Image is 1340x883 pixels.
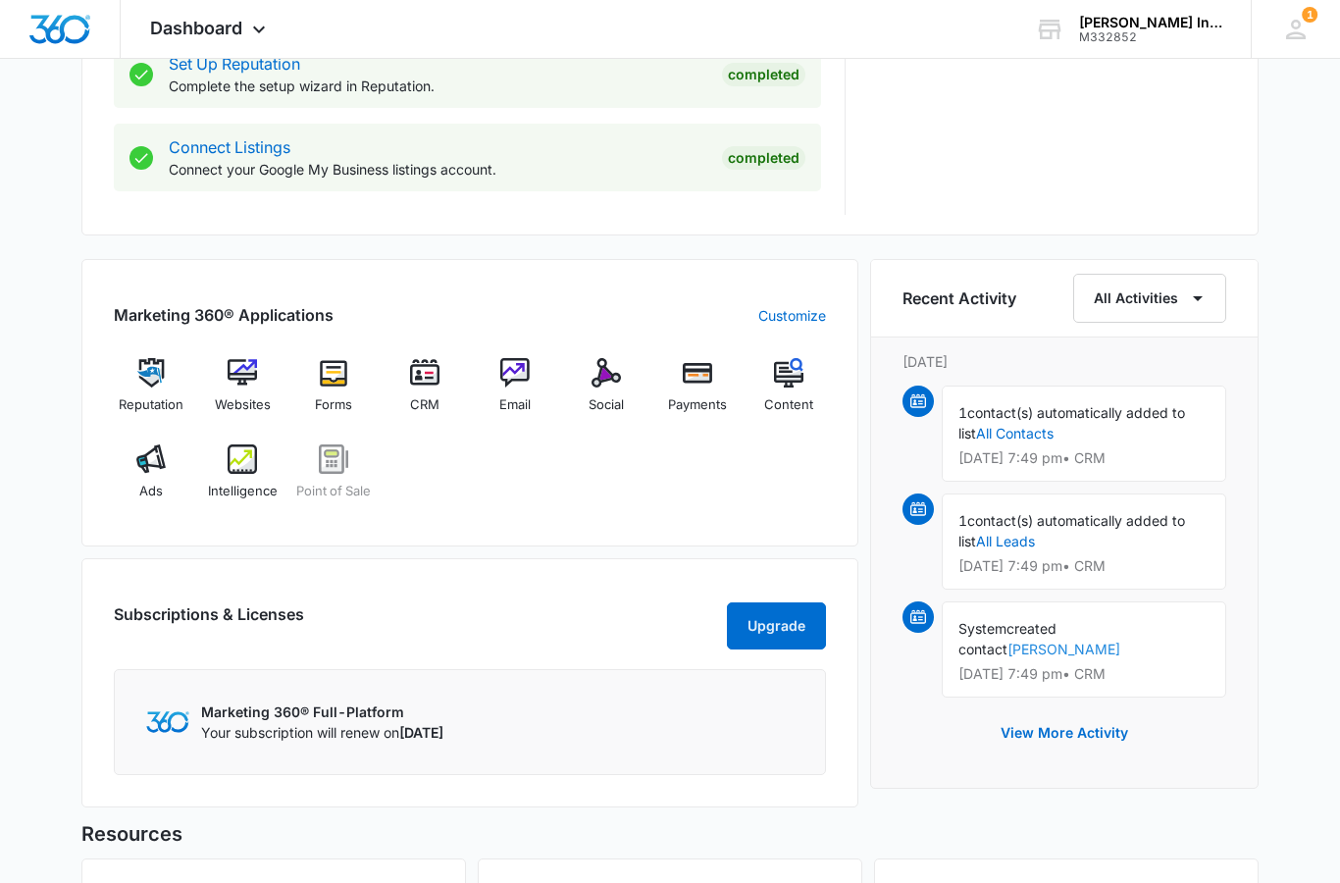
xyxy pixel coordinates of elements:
div: notifications count [1302,7,1317,23]
button: View More Activity [981,709,1148,756]
a: Connect Listings [169,137,290,157]
a: Payments [660,358,736,429]
h2: Marketing 360® Applications [114,303,334,327]
img: Marketing 360 Logo [146,711,189,732]
button: All Activities [1073,274,1226,323]
p: Connect your Google My Business listings account. [169,159,706,180]
span: 1 [1302,7,1317,23]
span: Email [499,395,531,415]
span: 1 [958,404,967,421]
a: Forms [296,358,372,429]
p: [DATE] 7:49 pm • CRM [958,559,1210,573]
a: Websites [205,358,281,429]
div: account id [1079,30,1222,44]
span: Ads [139,482,163,501]
p: [DATE] 7:49 pm • CRM [958,667,1210,681]
span: Websites [215,395,271,415]
span: Intelligence [208,482,278,501]
a: Intelligence [205,444,281,515]
div: Completed [722,146,805,170]
button: Upgrade [727,602,826,649]
span: [DATE] [399,724,443,741]
div: Completed [722,63,805,86]
a: Content [750,358,826,429]
span: Forms [315,395,352,415]
a: Customize [758,305,826,326]
p: [DATE] 7:49 pm • CRM [958,451,1210,465]
span: CRM [410,395,439,415]
p: Complete the setup wizard in Reputation. [169,76,706,96]
span: Reputation [119,395,183,415]
a: All Contacts [976,425,1054,441]
h6: Recent Activity [902,286,1016,310]
a: Social [569,358,644,429]
span: contact(s) automatically added to list [958,404,1185,441]
span: Dashboard [150,18,242,38]
a: Set Up Reputation [169,54,300,74]
span: Social [589,395,624,415]
p: Your subscription will renew on [201,722,443,743]
a: CRM [387,358,462,429]
a: Ads [114,444,189,515]
span: contact(s) automatically added to list [958,512,1185,549]
span: Point of Sale [296,482,371,501]
p: [DATE] [902,351,1226,372]
span: System [958,620,1006,637]
a: All Leads [976,533,1035,549]
span: Content [764,395,813,415]
a: Email [478,358,553,429]
p: Marketing 360® Full-Platform [201,701,443,722]
h5: Resources [81,819,1259,849]
span: 1 [958,512,967,529]
span: created contact [958,620,1057,657]
h2: Subscriptions & Licenses [114,602,304,642]
a: Reputation [114,358,189,429]
a: Point of Sale [296,444,372,515]
a: [PERSON_NAME] [1007,641,1120,657]
div: account name [1079,15,1222,30]
span: Payments [668,395,727,415]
